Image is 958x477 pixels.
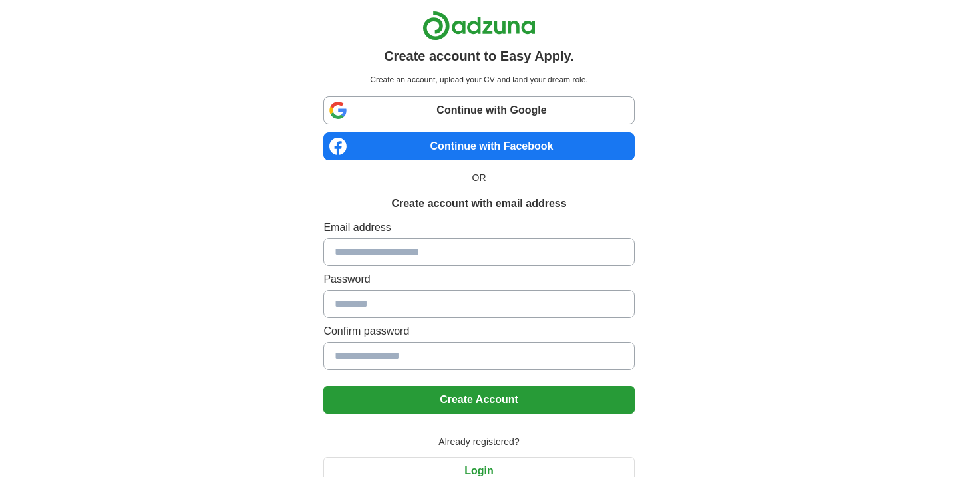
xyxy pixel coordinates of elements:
a: Continue with Google [323,96,634,124]
label: Confirm password [323,323,634,339]
a: Login [323,465,634,476]
h1: Create account with email address [391,196,566,212]
a: Continue with Facebook [323,132,634,160]
h1: Create account to Easy Apply. [384,46,574,66]
span: Already registered? [430,435,527,449]
label: Password [323,271,634,287]
button: Create Account [323,386,634,414]
p: Create an account, upload your CV and land your dream role. [326,74,631,86]
span: OR [464,171,494,185]
img: Adzuna logo [422,11,536,41]
label: Email address [323,220,634,236]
